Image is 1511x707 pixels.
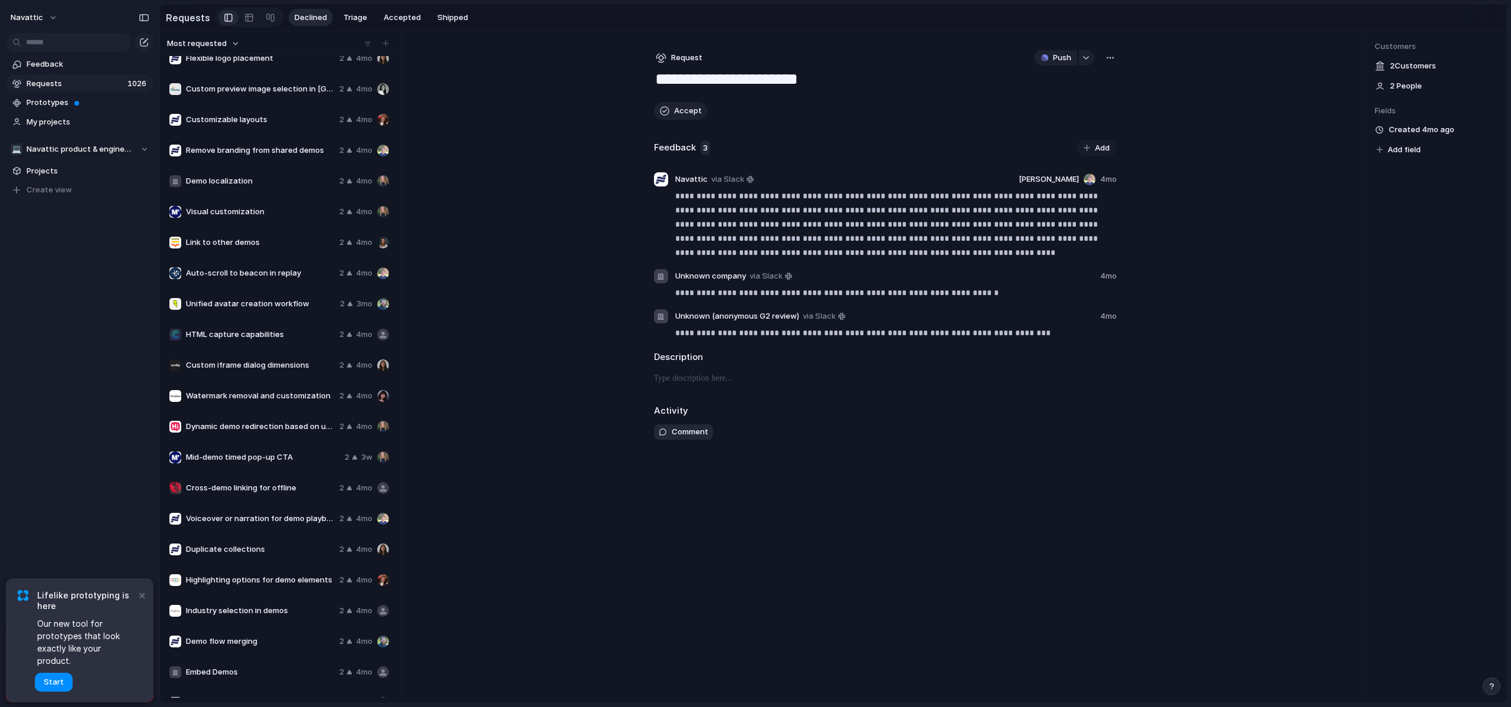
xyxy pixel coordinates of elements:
[675,310,799,322] span: Unknown (anonymous G2 review)
[750,270,783,282] span: via Slack
[166,11,210,25] h2: Requests
[671,52,702,64] span: Request
[654,424,713,440] button: Comment
[1100,310,1117,322] span: 4mo
[6,75,153,93] a: Requests1026
[356,114,372,126] span: 4mo
[186,574,335,586] span: Highlighting options for demo elements
[6,94,153,112] a: Prototypes
[356,53,372,64] span: 4mo
[127,78,149,90] span: 1026
[27,184,72,196] span: Create view
[186,482,335,494] span: Cross-demo linking for offline
[295,12,327,24] span: Declined
[437,12,468,24] span: Shipped
[339,390,344,402] span: 2
[1053,52,1071,64] span: Push
[675,174,708,185] span: Navattic
[339,83,344,95] span: 2
[186,359,335,371] span: Custom iframe dialog dimensions
[186,237,335,248] span: Link to other demos
[5,8,64,27] button: navattic
[356,390,372,402] span: 4mo
[186,267,335,279] span: Auto-scroll to beacon in replay
[186,145,335,156] span: Remove branding from shared demos
[339,482,344,494] span: 2
[674,105,702,117] span: Accept
[747,269,794,283] a: via Slack
[6,55,153,73] a: Feedback
[356,206,372,218] span: 4mo
[339,53,344,64] span: 2
[1375,105,1497,117] span: Fields
[654,50,704,66] button: Request
[356,636,372,647] span: 4mo
[654,404,688,418] h2: Activity
[186,390,335,402] span: Watermark removal and customization
[186,636,335,647] span: Demo flow merging
[1390,60,1436,72] span: 2 Customer s
[356,421,372,433] span: 4mo
[356,145,372,156] span: 4mo
[709,172,756,186] a: via Slack
[186,114,335,126] span: Customizable layouts
[167,38,227,50] span: Most requested
[339,605,344,617] span: 2
[186,53,335,64] span: Flexible logo placement
[431,9,474,27] button: Shipped
[672,426,708,438] span: Comment
[186,298,335,310] span: Unified avatar creation workflow
[11,143,22,155] div: 💻
[1100,270,1117,282] span: 4mo
[186,451,340,463] span: Mid-demo timed pop-up CTA
[339,206,344,218] span: 2
[361,451,372,463] span: 3w
[27,78,124,90] span: Requests
[339,145,344,156] span: 2
[339,574,344,586] span: 2
[186,666,335,678] span: Embed Demos
[384,12,421,24] span: Accepted
[1034,50,1077,66] button: Push
[35,673,73,692] button: Start
[37,617,136,667] span: Our new tool for prototypes that look exactly like your product.
[339,513,344,525] span: 2
[6,162,153,180] a: Projects
[1019,174,1079,185] span: [PERSON_NAME]
[186,206,335,218] span: Visual customization
[1389,124,1454,136] span: Created 4mo ago
[1077,140,1117,156] button: Add
[1100,174,1117,185] span: 4mo
[356,83,372,95] span: 4mo
[356,605,372,617] span: 4mo
[701,140,710,156] span: 3
[356,482,372,494] span: 4mo
[11,12,43,24] span: navattic
[344,12,367,24] span: Triage
[339,421,344,433] span: 2
[356,513,372,525] span: 4mo
[345,451,349,463] span: 2
[711,174,744,185] span: via Slack
[1390,80,1422,92] span: 2 People
[37,590,136,611] span: Lifelike prototyping is here
[340,298,345,310] span: 2
[356,666,372,678] span: 4mo
[6,140,153,158] button: 💻Navattic product & engineering
[135,588,149,602] button: Dismiss
[1375,41,1497,53] span: Customers
[338,9,373,27] button: Triage
[356,267,372,279] span: 4mo
[654,351,1117,364] h2: Description
[186,544,335,555] span: Duplicate collections
[339,544,344,555] span: 2
[186,329,335,341] span: HTML capture capabilities
[186,421,335,433] span: Dynamic demo redirection based on user needs
[339,237,344,248] span: 2
[1095,142,1110,154] span: Add
[27,97,149,109] span: Prototypes
[339,636,344,647] span: 2
[27,58,149,70] span: Feedback
[27,165,149,177] span: Projects
[1388,144,1421,156] span: Add field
